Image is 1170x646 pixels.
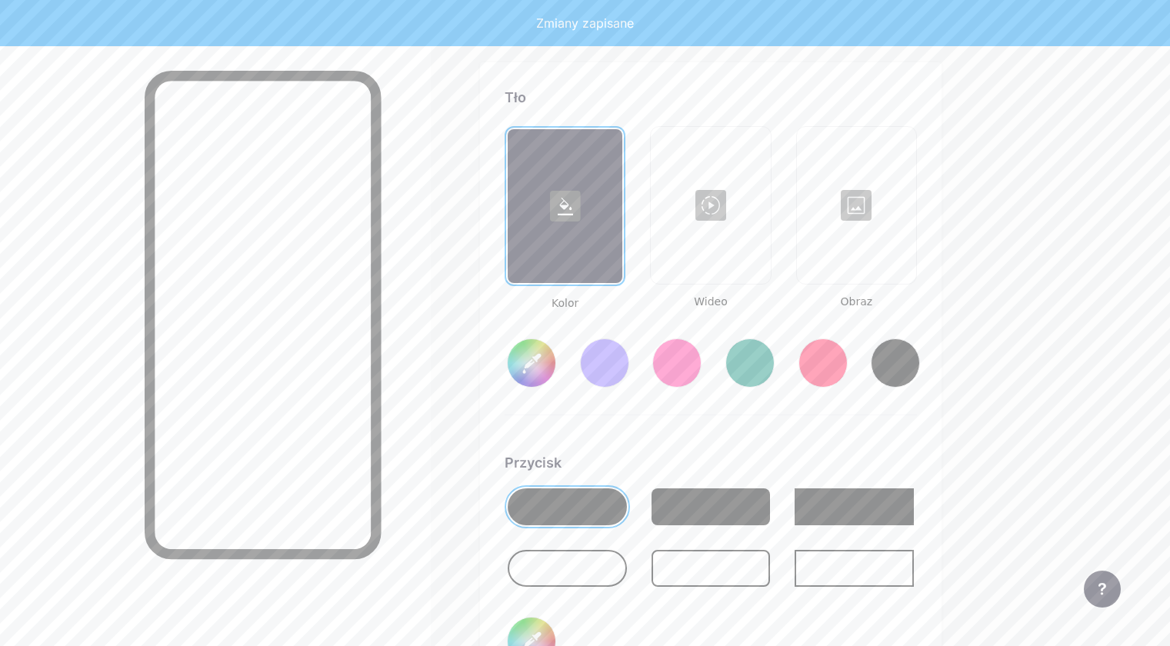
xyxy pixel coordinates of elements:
font: Zmiany zapisane [536,15,634,31]
font: Wideo [694,295,728,308]
font: Obraz [841,295,873,308]
font: Przycisk [505,455,562,471]
font: Kolor [552,297,578,309]
font: Tło [505,89,526,105]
